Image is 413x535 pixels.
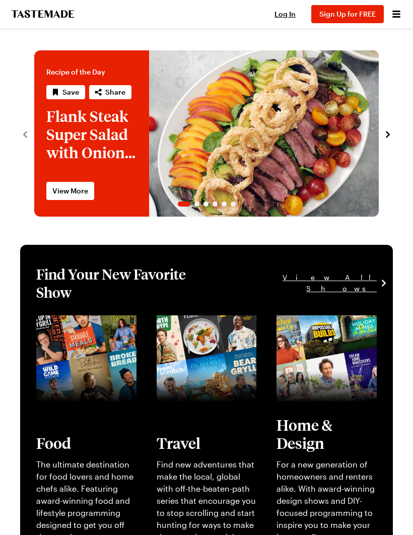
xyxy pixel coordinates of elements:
a: View All Shows [205,272,377,294]
span: Log In [274,10,296,18]
a: View More [46,182,94,200]
span: Sign Up for FREE [319,10,376,18]
button: Open menu [390,8,403,21]
span: Go to slide 5 [222,202,227,207]
span: Share [105,87,125,97]
a: To Tastemade Home Page [10,10,76,18]
span: Go to slide 3 [203,202,209,207]
button: navigate to next item [383,127,393,140]
button: Log In [265,9,305,19]
span: Save [62,87,79,97]
button: Sign Up for FREE [311,5,384,23]
span: Go to slide 6 [231,202,236,207]
span: Go to slide 1 [178,202,190,207]
div: 1 / 6 [34,50,379,217]
button: navigate to previous item [20,127,30,140]
span: Go to slide 4 [213,202,218,207]
span: View More [52,186,88,196]
a: View full content for [object Object] [36,316,114,338]
a: View full content for [object Object] [157,316,234,338]
a: View full content for [object Object] [277,316,354,338]
button: Save recipe [46,85,85,99]
span: Go to slide 2 [194,202,199,207]
button: Share [89,85,131,99]
h1: Find Your New Favorite Show [36,265,205,301]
